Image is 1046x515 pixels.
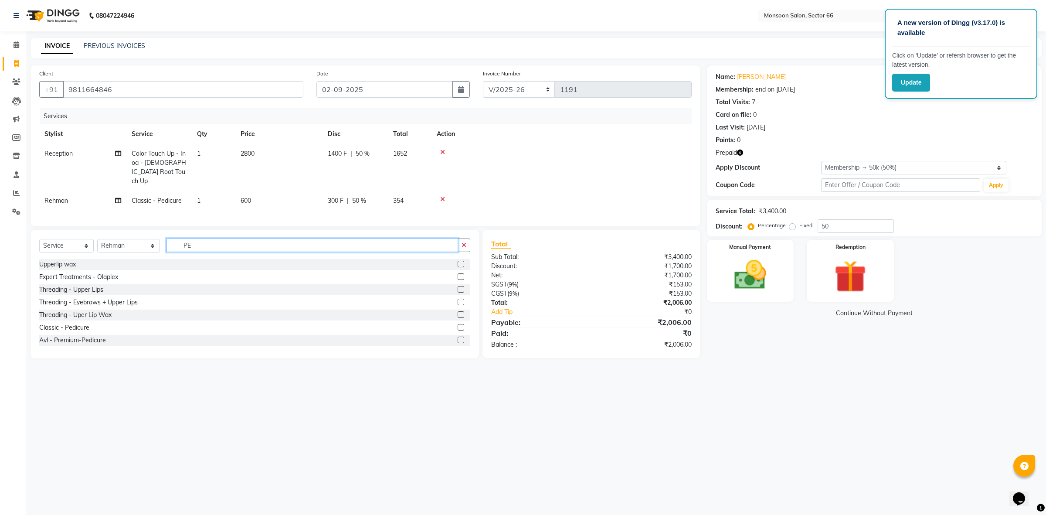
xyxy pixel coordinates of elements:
span: SGST [491,280,507,288]
label: Date [316,70,328,78]
label: Percentage [758,222,786,229]
div: Threading - Upper Lips [39,285,103,294]
div: Total Visits: [716,98,750,107]
div: Membership: [716,85,754,94]
a: Continue Without Payment [709,309,1040,318]
div: Payable: [485,317,591,327]
p: Click on ‘Update’ or refersh browser to get the latest version. [892,51,1030,69]
div: [DATE] [747,123,765,132]
div: Last Visit: [716,123,745,132]
span: 9% [509,281,517,288]
div: Sub Total: [485,252,591,262]
input: Enter Offer / Coupon Code [821,178,980,192]
label: Client [39,70,53,78]
div: ( ) [485,280,591,289]
div: ₹153.00 [591,289,698,298]
div: ₹153.00 [591,280,698,289]
th: Price [235,124,323,144]
span: Rehman [44,197,68,205]
a: PREVIOUS INVOICES [84,42,145,50]
div: Threading - Uper Lip Wax [39,310,112,320]
a: [PERSON_NAME] [737,72,786,82]
span: 1400 F [328,149,347,158]
span: 50 % [356,149,370,158]
div: Net: [485,271,591,280]
span: 9% [509,290,517,297]
iframe: chat widget [1009,480,1037,506]
div: Discount: [716,222,743,231]
img: logo [22,3,82,28]
div: Coupon Code [716,181,822,190]
th: Action [431,124,692,144]
div: Card on file: [716,110,751,119]
th: Total [388,124,431,144]
a: INVOICE [41,38,73,54]
div: ( ) [485,289,591,298]
span: 1652 [393,150,407,157]
span: 354 [393,197,404,205]
div: ₹1,700.00 [591,262,698,271]
span: Prepaid [716,148,737,157]
a: Add Tip [485,307,609,317]
label: Redemption [835,243,866,251]
button: Update [892,74,930,92]
div: ₹3,400.00 [591,252,698,262]
span: 1 [197,197,200,205]
div: Threading - Eyebrows + Upper Lips [39,298,138,307]
span: 300 F [328,196,343,205]
span: Color Touch Up - Inoa - [DEMOGRAPHIC_DATA] Root Touch Up [132,150,186,185]
div: ₹0 [609,307,698,317]
div: Discount: [485,262,591,271]
div: Apply Discount [716,163,822,172]
button: Apply [984,179,1009,192]
div: 0 [753,110,757,119]
div: Points: [716,136,735,145]
span: Classic - Pedicure [132,197,182,205]
span: Reception [44,150,73,157]
th: Qty [192,124,235,144]
img: _cash.svg [724,256,777,293]
div: ₹1,700.00 [591,271,698,280]
div: Balance : [485,340,591,349]
div: Name: [716,72,735,82]
div: Expert Treatments - Olaplex [39,273,118,282]
div: Service Total: [716,207,755,216]
div: Services [40,108,698,124]
span: CGST [491,290,507,297]
th: Service [126,124,192,144]
span: Total [491,239,511,249]
span: 2800 [241,150,255,157]
th: Stylist [39,124,126,144]
div: 0 [737,136,740,145]
label: Manual Payment [729,243,771,251]
div: ₹2,006.00 [591,340,698,349]
div: ₹2,006.00 [591,317,698,327]
div: Total: [485,298,591,307]
img: _gift.svg [824,256,876,297]
div: ₹2,006.00 [591,298,698,307]
p: A new version of Dingg (v3.17.0) is available [897,18,1025,38]
span: 1 [197,150,200,157]
button: +91 [39,81,64,98]
span: 600 [241,197,251,205]
div: Classic - Pedicure [39,323,89,332]
div: ₹0 [591,328,698,338]
span: | [347,196,349,205]
div: end on [DATE] [755,85,795,94]
input: Search or Scan [166,239,458,252]
input: Search by Name/Mobile/Email/Code [63,81,303,98]
div: 7 [752,98,755,107]
label: Invoice Number [483,70,521,78]
div: Upperlip wax [39,260,76,269]
div: Avl - Premium-Pedicure [39,336,106,345]
label: Fixed [799,222,812,229]
div: Paid: [485,328,591,338]
th: Disc [323,124,388,144]
span: | [350,149,352,158]
b: 08047224946 [96,3,134,28]
span: 50 % [352,196,366,205]
div: ₹3,400.00 [759,207,786,216]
